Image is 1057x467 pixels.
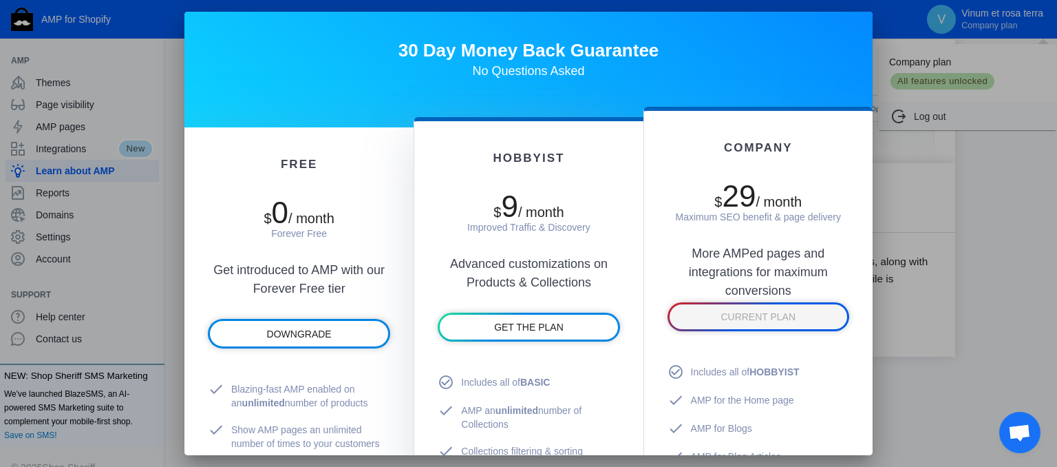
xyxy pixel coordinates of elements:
a: DOWNGRADE [210,321,388,346]
span: Blazing-fast AMP enabled on an number of products [231,383,390,410]
mat-icon: check [668,392,691,408]
h3: 30 Day Money Back Guarantee [184,43,873,57]
mat-icon: check [208,381,231,397]
h4: No Questions Asked [184,64,873,78]
b: unlimited [242,397,285,408]
div: HOBBYIST [438,152,619,165]
img: logo-long_333x28.png [7,11,122,21]
a: Help center [7,11,122,21]
span: AMP for Blogs [691,422,752,436]
mat-icon: check [438,443,461,459]
span: / month [756,194,802,209]
mat-icon: check [668,448,691,465]
a: Frequently Asked Questions All the most common questions about AMP for Shopify [143,292,275,427]
div: Advanced customizations on Products & Collections [438,234,619,292]
span: Includes all of [461,376,550,390]
span: Help center [131,9,176,23]
span: Improved Traffic & Discovery [467,222,590,233]
h2: Getting Started [6,173,126,185]
div: Get introduced to AMP with our Forever Free tier [208,240,390,298]
span: DOWNGRADE [267,329,332,340]
h3: How to use AMP for Shopify [7,105,268,114]
p: Help troubleshooting common issues when setting up AMP pages on Shopify [149,200,269,253]
span: 29 [722,179,756,213]
a: Installation Troubleshooting Help troubleshooting common issues when setting up AMP pages on Shopify [143,130,275,278]
span: 9 [501,189,517,223]
span: CURRENT PLAN [720,311,796,322]
h2: Product Reviews [6,335,126,346]
b: unlimited [495,405,538,416]
div: Open chat [999,412,1040,453]
span: AMP an number of Collections [461,404,619,431]
mat-icon: check [208,422,231,438]
span: GET THE PLAN [494,322,564,333]
input: Search the Knowledge Base [7,32,268,59]
h1: AMP [7,80,268,98]
div: FREE [208,158,390,172]
mat-icon: check_circle_outline [438,374,461,391]
a: CURRENT PLAN [670,304,847,329]
span: 0 [272,196,288,229]
div: More AMPed pages and integrations for maximum conversions [668,224,849,282]
b: HOBBYIST [749,366,799,377]
span: Maximum SEO benefit & page delivery [676,211,841,222]
span: Forever Free [271,228,327,239]
p: Getting started with AMP for Shopify [6,189,126,215]
span: AMP for Blog Articles [691,450,781,464]
b: BASIC [520,377,551,388]
p: Add product reviews to AMP pages on Shopify [6,351,126,377]
div: COMPANY [668,141,849,155]
span: $ [493,205,501,220]
h2: Installation Troubleshooting [149,173,269,196]
a: GET THE PLAN [440,315,617,340]
mat-icon: check_circle_outline [668,364,691,380]
span: $ [714,194,722,209]
span: / month [518,205,564,220]
span: AMP for the Home page [691,394,794,408]
span: Includes all of [691,366,800,380]
mat-icon: check [438,402,461,419]
span: / month [288,211,334,226]
span: $ [264,211,271,226]
mat-icon: check [668,420,691,437]
h2: Frequently Asked Questions [149,335,269,358]
p: All the most common questions about AMP for Shopify [149,362,269,402]
li: Collections filtering & sorting [438,438,619,466]
li: Show AMP pages an unlimited number of times to your customers [208,417,390,457]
